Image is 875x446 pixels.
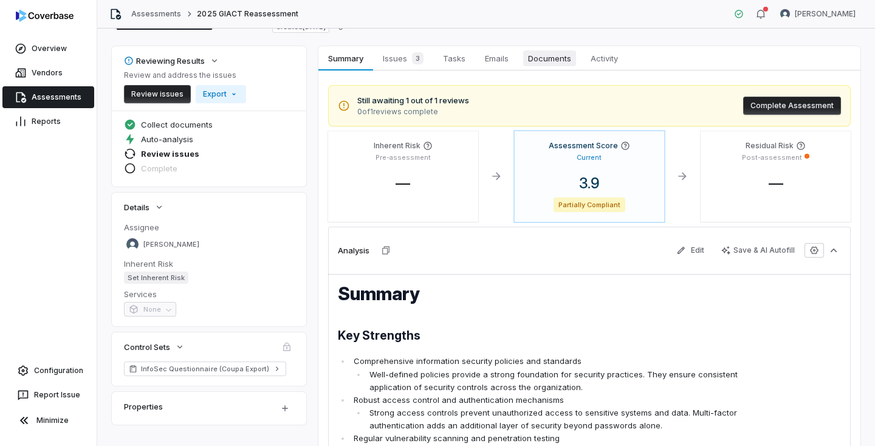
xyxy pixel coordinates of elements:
h4: Residual Risk [746,141,794,151]
button: Complete Assessment [743,97,841,115]
h2: Key Strengths [338,328,740,343]
h4: Assessment Score [549,141,618,151]
span: InfoSec Questionnaire (Coupa Export) [141,364,269,374]
span: 2025 GIACT Reassessment [197,9,298,19]
dt: Services [124,289,294,300]
button: Review issues [124,85,191,103]
a: Assessments [2,86,94,108]
span: Issues [378,50,428,67]
span: Auto-analysis [141,134,193,145]
span: Tasks [438,50,470,66]
div: Reviewing Results [124,55,205,66]
li: Strong access controls prevent unauthorized access to sensitive systems and data. Multi-factor au... [366,407,740,432]
p: Post-assessment [742,153,802,162]
span: 3.9 [569,174,609,192]
span: Emails [480,50,513,66]
li: Comprehensive information security policies and standards [351,355,740,393]
span: Summary [323,50,368,66]
span: Details [124,202,149,213]
span: [PERSON_NAME] [143,240,199,249]
span: 0 of 1 reviews complete [357,107,469,117]
h1: Summary [338,284,740,304]
button: Details [120,196,168,218]
li: Robust access control and authentication mechanisms [351,394,740,432]
button: Report Issue [5,384,92,406]
button: Control Sets [120,336,188,358]
span: Set Inherent Risk [124,272,188,284]
button: Reviewing Results [120,50,223,72]
h4: Inherent Risk [374,141,420,151]
span: Control Sets [124,341,170,352]
button: Daniel Aranibar avatar[PERSON_NAME] [773,5,863,23]
a: Overview [2,38,94,60]
a: Vendors [2,62,94,84]
p: Pre-assessment [376,153,431,162]
span: Still awaiting 1 out of 1 reviews [357,95,469,107]
button: Save & AI Autofill [714,241,802,259]
dt: Assignee [124,222,294,233]
img: Daniel Aranibar avatar [126,238,139,250]
span: Complete [141,163,177,174]
span: [PERSON_NAME] [795,9,856,19]
img: Daniel Aranibar avatar [780,9,790,19]
span: — [759,174,793,192]
span: Review issues [141,148,199,159]
a: Reports [2,111,94,132]
span: Partially Compliant [554,197,626,212]
li: Well-defined policies provide a strong foundation for security practices. They ensure consistent ... [366,368,740,394]
span: — [386,174,420,192]
img: logo-D7KZi-bG.svg [16,10,74,22]
a: InfoSec Questionnaire (Coupa Export) [124,362,286,376]
span: 3 [412,52,424,64]
a: Configuration [5,360,92,382]
span: Activity [586,50,623,66]
span: Collect documents [141,119,213,130]
div: Save & AI Autofill [721,245,795,255]
span: Documents [523,50,576,66]
button: Export [196,85,246,103]
button: Edit [669,241,712,259]
h3: Analysis [338,245,369,256]
button: Minimize [5,408,92,433]
p: Review and address the issues [124,70,246,80]
dt: Inherent Risk [124,258,294,269]
a: Assessments [131,9,181,19]
p: Current [577,153,602,162]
